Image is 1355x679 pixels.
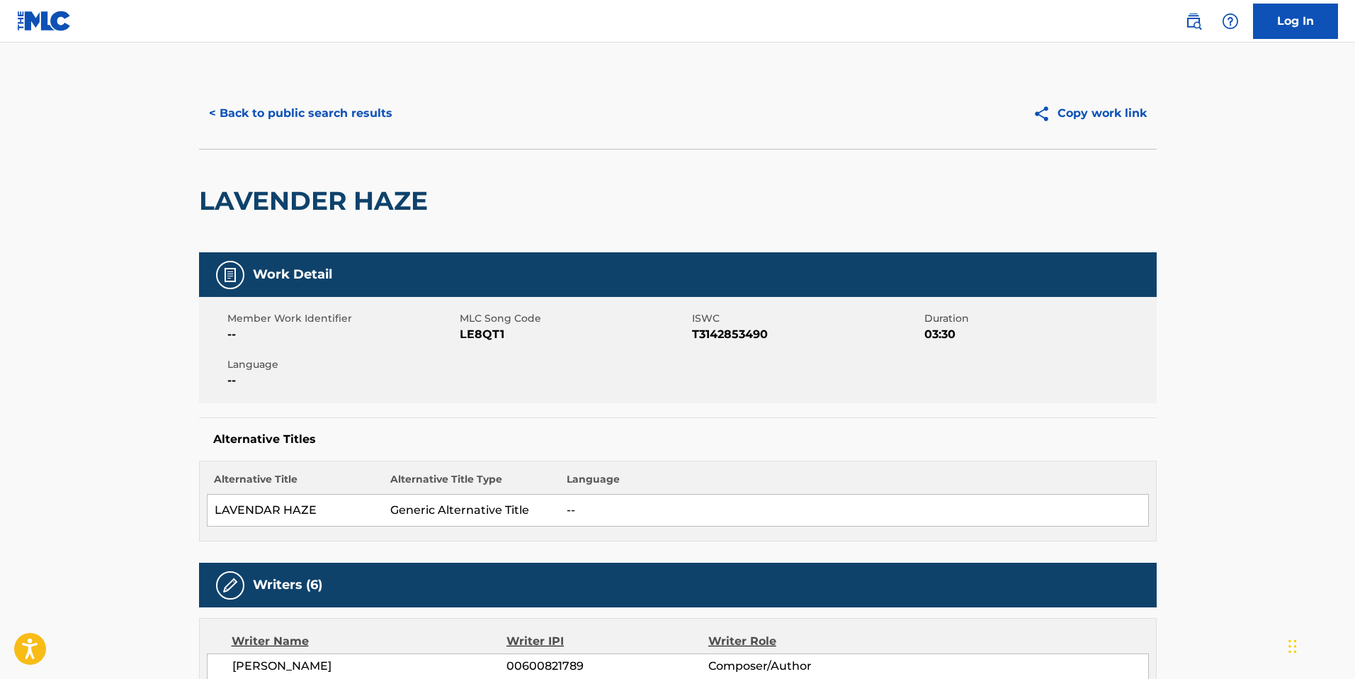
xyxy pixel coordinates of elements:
[253,266,332,283] h5: Work Detail
[708,658,892,675] span: Composer/Author
[227,357,456,372] span: Language
[213,432,1143,447] h5: Alternative Titles
[1222,13,1239,30] img: help
[924,311,1153,326] span: Duration
[222,577,239,594] img: Writers
[506,633,708,650] div: Writer IPI
[232,633,507,650] div: Writer Name
[1033,105,1058,123] img: Copy work link
[199,96,402,131] button: < Back to public search results
[692,311,921,326] span: ISWC
[253,577,322,593] h5: Writers (6)
[199,185,435,217] h2: LAVENDER HAZE
[227,326,456,343] span: --
[17,11,72,31] img: MLC Logo
[1023,96,1157,131] button: Copy work link
[227,372,456,389] span: --
[460,311,688,326] span: MLC Song Code
[1253,4,1338,39] a: Log In
[506,658,708,675] span: 00600821789
[232,658,507,675] span: [PERSON_NAME]
[560,495,1148,527] td: --
[560,472,1148,495] th: Language
[207,495,383,527] td: LAVENDAR HAZE
[692,326,921,343] span: T3142853490
[1216,7,1245,35] div: Help
[924,326,1153,343] span: 03:30
[1284,611,1355,679] iframe: Chat Widget
[1288,625,1297,668] div: Drag
[383,495,560,527] td: Generic Alternative Title
[222,266,239,284] img: Work Detail
[227,311,456,326] span: Member Work Identifier
[708,633,892,650] div: Writer Role
[460,326,688,343] span: LE8QT1
[1185,13,1202,30] img: search
[1179,7,1208,35] a: Public Search
[207,472,383,495] th: Alternative Title
[383,472,560,495] th: Alternative Title Type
